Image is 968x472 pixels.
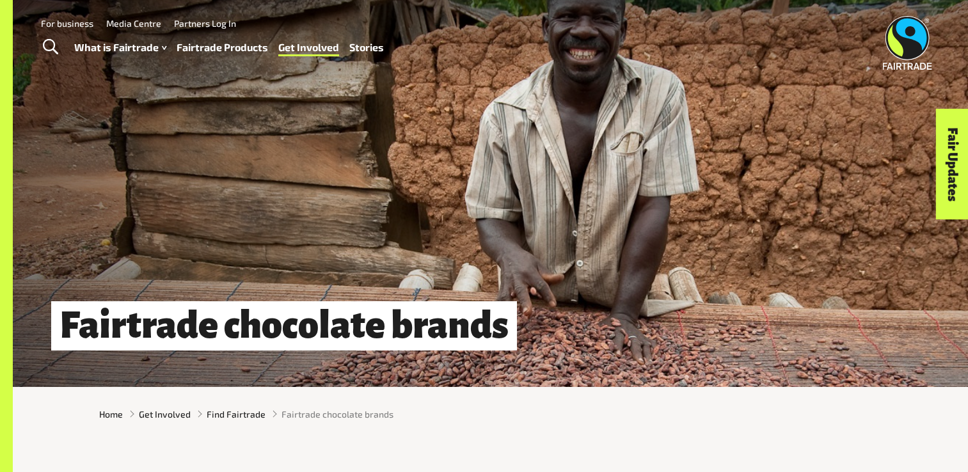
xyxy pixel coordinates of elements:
a: Home [99,407,123,421]
a: Media Centre [106,18,161,29]
a: For business [41,18,93,29]
img: Fairtrade Australia New Zealand logo [883,16,932,70]
a: Stories [349,38,384,57]
a: Toggle Search [35,31,66,63]
span: Fairtrade chocolate brands [282,407,393,421]
a: Get Involved [139,407,191,421]
a: Fairtrade Products [177,38,268,57]
h1: Fairtrade chocolate brands [51,301,517,350]
a: Get Involved [278,38,339,57]
a: Partners Log In [174,18,236,29]
a: What is Fairtrade [74,38,166,57]
a: Find Fairtrade [207,407,266,421]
